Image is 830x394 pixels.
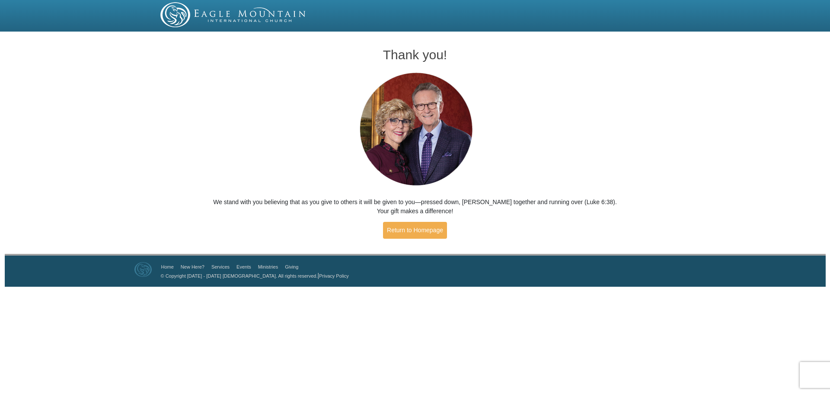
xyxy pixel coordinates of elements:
p: | [158,271,349,280]
a: © Copyright [DATE] - [DATE] [DEMOGRAPHIC_DATA]. All rights reserved. [161,273,318,279]
a: New Here? [181,264,204,269]
img: Pastors George and Terri Pearsons [351,70,479,189]
a: Home [161,264,174,269]
img: EMIC [160,2,306,27]
a: Giving [285,264,298,269]
p: We stand with you believing that as you give to others it will be given to you—pressed down, [PER... [212,198,618,216]
img: Eagle Mountain International Church [134,262,152,277]
a: Ministries [258,264,278,269]
h1: Thank you! [212,48,618,62]
a: Return to Homepage [383,222,447,239]
a: Privacy Policy [319,273,348,279]
a: Events [236,264,251,269]
a: Services [211,264,230,269]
